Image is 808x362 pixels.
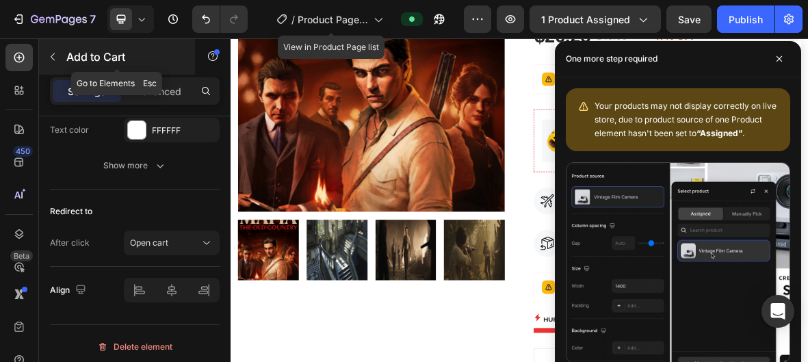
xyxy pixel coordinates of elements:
button: Publish [717,5,774,33]
span: / [291,12,295,27]
p: Setup options like colors, sizes with product variant. [467,344,783,358]
p: One more step required [566,52,657,66]
div: Show more [103,159,167,172]
button: Save [666,5,712,33]
span: Add new variant [670,346,733,356]
b: “Assigned” [696,128,742,138]
span: sync data [745,346,783,356]
button: Open cart [124,231,220,255]
span: or [733,346,783,356]
p: Highlight key benefits with product description. [467,49,761,62]
span: Save [678,14,701,25]
p: Advanced [135,84,181,99]
p: Free Hemoton Helmet! [523,114,798,136]
div: Text color [50,124,89,136]
p: 24/7 support [683,293,777,309]
div: After click [50,237,90,249]
p: Settings [68,84,106,99]
div: Align [50,281,89,300]
p: After-Sale Service [683,274,777,290]
span: 1 product assigned [541,12,630,27]
img: Alt Image [443,116,511,177]
img: Alt Image [632,212,670,250]
img: Alt Image [431,212,469,250]
button: 1 product assigned [530,5,661,33]
div: FFFFFF [152,125,216,137]
img: Alt Image [632,272,670,311]
div: Beta [10,250,33,261]
p: Free delivery and returns [482,233,603,249]
div: Delete element [97,339,172,355]
p: 7 [90,11,96,27]
button: Delete element [50,336,220,358]
p: 1-Year warranty policy [683,233,791,249]
p: Free Delivery [482,214,603,230]
div: Publish [729,12,763,27]
span: or [711,50,761,60]
span: Open cart [130,237,168,248]
span: Your products may not display correctly on live store, due to product source of one Product eleme... [595,101,777,138]
span: Product Page - [DATE] 23:23:18 [298,12,368,27]
p: When you buy one [PERSON_NAME], get one free [PERSON_NAME] [523,144,798,177]
p: Worry-Free Trial [482,274,580,290]
img: Alt Image [431,272,469,311]
div: 450 [13,146,33,157]
span: sync data [723,50,761,60]
div: Redirect to [50,205,92,218]
div: Undo/Redo [192,5,248,33]
button: Show more [50,153,220,178]
p: Add to Cart [66,49,183,65]
p: Warranty [683,214,791,230]
strong: $19,95 ! [614,163,654,174]
button: 7 [5,5,102,33]
span: Add description [651,50,711,60]
div: Open Intercom Messenger [761,295,794,328]
p: 60-Day easy returns [482,293,580,309]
